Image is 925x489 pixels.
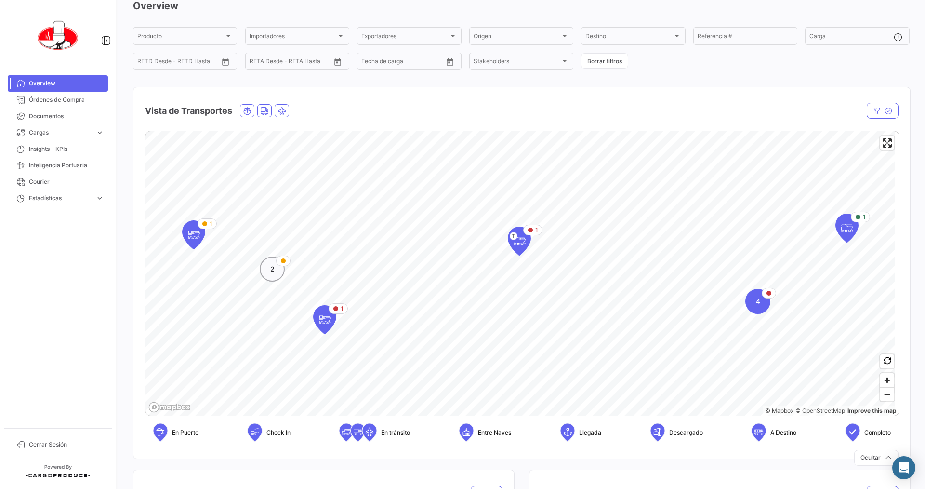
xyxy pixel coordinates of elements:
[854,450,899,466] button: Ocultar
[250,59,267,66] input: Desde
[29,440,104,449] span: Cerrar Sesión
[145,104,232,118] h4: Vista de Transportes
[770,428,796,437] span: A Destino
[182,220,205,249] div: Map marker
[95,128,104,137] span: expand_more
[361,59,379,66] input: Desde
[508,227,531,256] div: Map marker
[765,407,793,414] a: Mapbox
[8,108,108,124] a: Documentos
[474,59,560,66] span: Stakeholders
[29,177,104,186] span: Courier
[330,54,345,69] button: Open calendar
[313,305,336,334] div: Map marker
[795,407,845,414] a: OpenStreetMap
[29,145,104,153] span: Insights - KPIs
[880,388,894,401] span: Zoom out
[579,428,601,437] span: Llegada
[240,105,254,117] button: Ocean
[669,428,703,437] span: Descargado
[137,34,224,41] span: Producto
[474,34,560,41] span: Origen
[880,373,894,387] button: Zoom in
[880,387,894,401] button: Zoom out
[210,219,212,228] span: 1
[172,428,198,437] span: En Puerto
[361,34,448,41] span: Exportadores
[510,232,517,240] span: T
[381,428,410,437] span: En tránsito
[266,428,291,437] span: Check In
[864,428,891,437] span: Completo
[443,54,457,69] button: Open calendar
[535,226,538,234] span: 1
[385,59,424,66] input: Hasta
[8,92,108,108] a: Órdenes de Compra
[892,456,915,479] div: Abrir Intercom Messenger
[145,131,895,417] canvas: Map
[29,128,92,137] span: Cargas
[258,105,271,117] button: Land
[478,428,511,437] span: Entre Naves
[745,289,770,314] div: Map marker
[585,34,672,41] span: Destino
[8,141,108,157] a: Insights - KPIs
[275,105,289,117] button: Air
[8,75,108,92] a: Overview
[29,79,104,88] span: Overview
[260,257,285,282] div: Map marker
[29,194,92,203] span: Estadísticas
[8,157,108,174] a: Inteligencia Portuaria
[847,407,897,414] a: Map feedback
[270,264,275,274] span: 2
[863,213,866,221] span: 1
[8,174,108,190] a: Courier
[29,95,104,104] span: Órdenes de Compra
[95,194,104,203] span: expand_more
[29,161,104,170] span: Inteligencia Portuaria
[137,59,155,66] input: Desde
[34,12,82,60] img: 0621d632-ab00-45ba-b411-ac9e9fb3f036.png
[161,59,200,66] input: Hasta
[835,214,859,243] div: Map marker
[29,112,104,121] span: Documentos
[581,53,628,69] button: Borrar filtros
[341,304,344,313] span: 1
[880,136,894,150] button: Enter fullscreen
[250,34,336,41] span: Importadores
[756,297,760,306] span: 4
[148,402,191,413] a: Mapbox logo
[274,59,312,66] input: Hasta
[218,54,233,69] button: Open calendar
